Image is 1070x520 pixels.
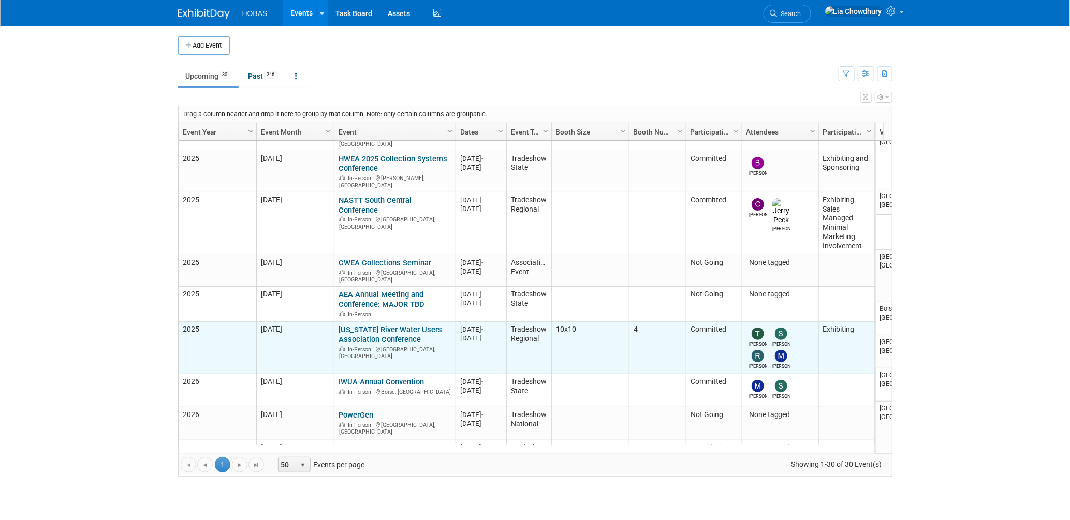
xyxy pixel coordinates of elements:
td: Tradeshow National [506,407,551,440]
span: - [481,290,483,298]
a: Event [339,123,449,141]
img: Mike Bussio [752,380,764,392]
div: Stephen Alston [772,340,790,348]
img: Stephen Alston [775,380,787,392]
a: Column Settings [495,123,506,139]
span: Column Settings [246,127,255,136]
td: [DATE] [256,287,334,322]
div: [DATE] [460,410,502,419]
td: Not Going [686,407,742,440]
a: Column Settings [444,123,456,139]
div: Tom Furie [749,340,767,348]
div: [GEOGRAPHIC_DATA], [GEOGRAPHIC_DATA] [339,420,451,436]
a: Go to the previous page [197,457,213,472]
td: Tradeshow State [506,440,551,473]
td: Exhibiting and Sponsoring [818,151,875,192]
div: None tagged [746,290,814,299]
span: In-Person [348,216,374,223]
div: Jerry Peck [772,225,790,232]
td: Exhibiting - Sales Managed - Minimal Marketing Involvement [818,192,875,255]
div: Stephen Alston [772,392,790,400]
div: [DATE] [460,386,502,395]
span: Column Settings [809,127,817,136]
td: Not Going [686,287,742,322]
img: In-Person Event [339,422,345,427]
a: Venue Location [880,123,916,141]
a: Past246 [241,66,286,86]
a: Column Settings [730,123,742,139]
img: Rene Garcia [752,350,764,362]
span: Column Settings [496,127,505,136]
div: [GEOGRAPHIC_DATA], [GEOGRAPHIC_DATA] [339,345,451,360]
a: Attendees [746,123,812,141]
a: IWUA Annual Convention [339,377,424,387]
span: 246 [264,71,278,79]
td: Committed [686,151,742,192]
div: [DATE] [460,325,502,334]
span: - [481,378,483,385]
td: [GEOGRAPHIC_DATA], [GEOGRAPHIC_DATA] [876,368,922,402]
a: Column Settings [675,123,686,139]
td: [DATE] [256,255,334,287]
a: Participation [691,123,735,141]
td: [GEOGRAPHIC_DATA], [GEOGRAPHIC_DATA] [876,402,922,454]
a: Column Settings [245,123,256,139]
img: In-Person Event [339,346,345,351]
td: 4 [629,322,686,374]
span: select [299,461,307,469]
div: [DATE] [460,204,502,213]
td: [DATE] [256,192,334,255]
td: Tradeshow Regional [506,322,551,374]
td: Committed [686,192,742,255]
td: Exhibiting [818,322,875,374]
a: Event Year [183,123,250,141]
span: Go to the previous page [201,461,209,469]
a: HWEA 2025 Collection Systems Conference [339,154,447,173]
div: Bijan Khamanian [749,169,767,177]
td: 2026 [179,407,256,440]
span: In-Person [348,389,374,395]
div: Mike Bussio [772,362,790,370]
span: - [481,155,483,162]
img: Bijan Khamanian [752,157,764,169]
span: Column Settings [865,127,873,136]
span: 30 [219,71,231,79]
td: 2026 [179,374,256,407]
a: Column Settings [863,123,875,139]
div: [DATE] [460,443,502,452]
a: Upcoming30 [178,66,239,86]
a: CWEA Collections Seminar [339,258,431,268]
span: - [481,444,483,452]
td: 2025 [179,287,256,322]
div: Mike Bussio [749,392,767,400]
td: [DATE] [256,151,334,192]
div: [DATE] [460,163,502,172]
span: HOBAS [242,9,268,18]
td: Tradeshow Regional [506,192,551,255]
span: 50 [279,457,296,472]
td: 2025 [179,322,256,374]
a: Event Type (Tradeshow National, Regional, State, Sponsorship, Assoc Event) [511,123,545,141]
img: In-Person Event [339,389,345,394]
img: Jerry Peck [772,198,790,225]
span: Column Settings [619,127,627,136]
img: In-Person Event [339,175,345,180]
td: 2025 [179,192,256,255]
div: [DATE] [460,334,502,343]
td: Boise, [GEOGRAPHIC_DATA] [876,302,922,335]
span: Column Settings [541,127,550,136]
span: In-Person [348,346,374,353]
span: Events per page [265,457,375,472]
a: Booth Size [556,123,622,141]
div: [DATE] [460,196,502,204]
div: Drag a column header and drop it here to group by that column. Note: only certain columns are gro... [179,106,892,123]
div: None tagged [746,258,814,268]
span: Column Settings [676,127,684,136]
a: Participation Type [823,123,868,141]
div: [DATE] [460,377,502,386]
div: [DATE] [460,419,502,428]
a: Go to the first page [181,457,196,472]
span: Column Settings [446,127,454,136]
img: Tom Furie [752,328,764,340]
span: In-Person [348,270,374,276]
